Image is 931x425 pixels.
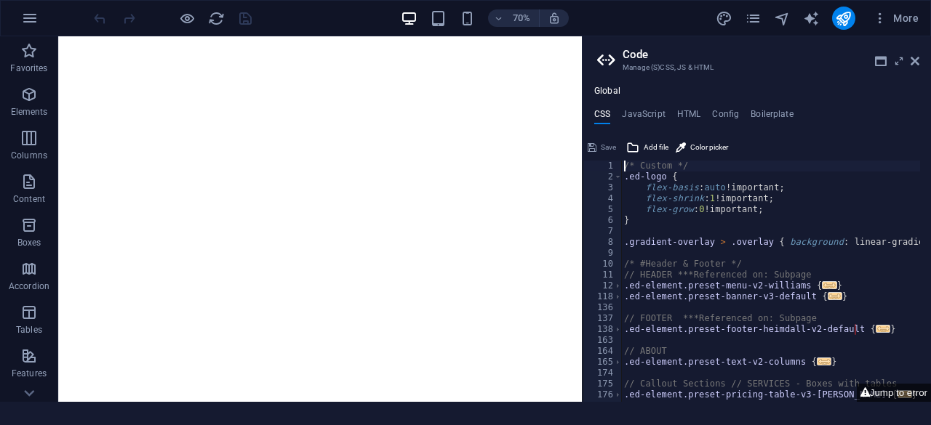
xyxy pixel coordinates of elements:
p: Features [12,368,47,379]
div: 4 [583,193,623,204]
span: More [873,11,919,25]
div: 12 [583,280,623,291]
h4: Config [712,109,739,125]
div: 174 [583,368,623,379]
div: 164 [583,346,623,357]
div: 10 [583,259,623,270]
div: 138 [583,324,623,335]
div: 1 [583,161,623,171]
button: design [716,9,733,27]
h4: Global [594,86,620,97]
i: Publish [835,10,852,27]
div: 136 [583,302,623,313]
button: publish [832,7,855,30]
span: ... [817,357,831,365]
i: Design (Ctrl+Alt+Y) [716,10,732,27]
span: Color picker [690,139,728,156]
div: 2 [583,171,623,182]
button: More [867,7,924,30]
h4: Boilerplate [751,109,794,125]
div: 7 [583,226,623,237]
div: 137 [583,313,623,324]
div: 11 [583,270,623,280]
p: Content [13,193,45,205]
div: 175 [583,379,623,389]
p: Boxes [17,237,41,248]
p: Accordion [9,280,49,292]
span: ... [876,325,890,333]
div: 176 [583,389,623,400]
span: ... [828,292,842,300]
div: 118 [583,291,623,302]
i: Pages (Ctrl+Alt+S) [745,10,762,27]
div: 3 [583,182,623,193]
h3: Manage (S)CSS, JS & HTML [623,61,890,74]
button: 70% [488,9,540,27]
h4: JavaScript [622,109,665,125]
p: Tables [16,324,42,336]
button: pages [745,9,762,27]
div: 5 [583,204,623,215]
i: AI Writer [803,10,820,27]
i: Navigator [774,10,791,27]
h6: 70% [510,9,533,27]
button: Jump to error [857,384,931,402]
button: text_generator [803,9,820,27]
p: Columns [11,150,47,161]
button: Click here to leave preview mode and continue editing [178,9,196,27]
div: 163 [583,335,623,346]
i: On resize automatically adjust zoom level to fit chosen device. [548,12,561,25]
div: 9 [583,248,623,259]
p: Elements [11,106,48,118]
span: ... [823,281,837,289]
div: 8 [583,237,623,248]
button: Color picker [674,139,730,156]
h4: CSS [594,109,610,125]
h4: HTML [677,109,701,125]
div: 165 [583,357,623,368]
button: navigator [774,9,791,27]
button: Add file [624,139,671,156]
div: 6 [583,215,623,226]
h2: Code [623,48,919,61]
button: reload [207,9,225,27]
div: 191 [583,400,623,411]
p: Favorites [10,62,47,74]
span: Add file [644,139,668,156]
i: Reload page [208,10,225,27]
